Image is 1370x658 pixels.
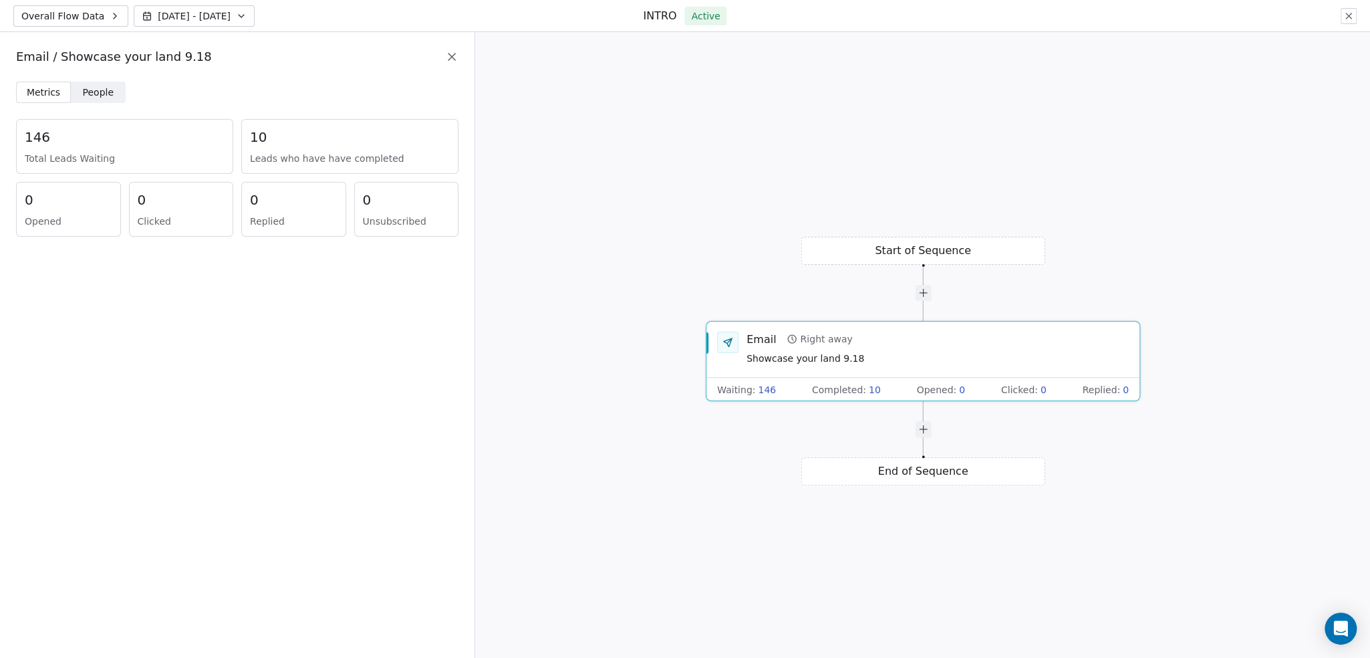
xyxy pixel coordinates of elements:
span: 0 [1123,383,1129,397]
span: Clicked : [1001,383,1038,397]
span: [DATE] - [DATE] [158,9,231,23]
span: People [83,86,114,100]
span: 146 [25,128,50,146]
button: Overall Flow Data [13,5,128,27]
span: 0 [363,191,372,209]
span: Replied : [1082,383,1120,397]
span: Waiting : [717,383,755,397]
span: Unsubscribed [363,215,450,228]
span: 0 [1041,383,1047,397]
span: Opened : [916,383,956,397]
span: Replied [250,215,337,228]
span: Showcase your land 9.18 [746,352,864,366]
span: 0 [250,191,259,209]
span: 10 [250,128,267,146]
span: 0 [959,383,965,397]
span: Leads who have have completed [250,152,450,165]
div: Email [746,332,776,346]
span: Active [691,9,720,23]
button: [DATE] - [DATE] [134,5,255,27]
div: Open Intercom Messenger [1325,613,1357,645]
h1: INTRO [643,9,676,23]
div: End of Sequence [801,457,1045,485]
span: 146 [758,383,776,397]
div: EmailRight awayShowcase your land 9.18Waiting:146Completed:10Opened:0Clicked:0Replied:0 [706,321,1140,401]
span: Completed : [812,383,866,397]
span: 0 [25,191,33,209]
span: 0 [138,191,146,209]
span: Total Leads Waiting [25,152,225,165]
span: Clicked [138,215,225,228]
span: Email / Showcase your land 9.18 [16,48,212,66]
span: 10 [869,383,881,397]
span: Opened [25,215,112,228]
span: Overall Flow Data [21,9,104,23]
